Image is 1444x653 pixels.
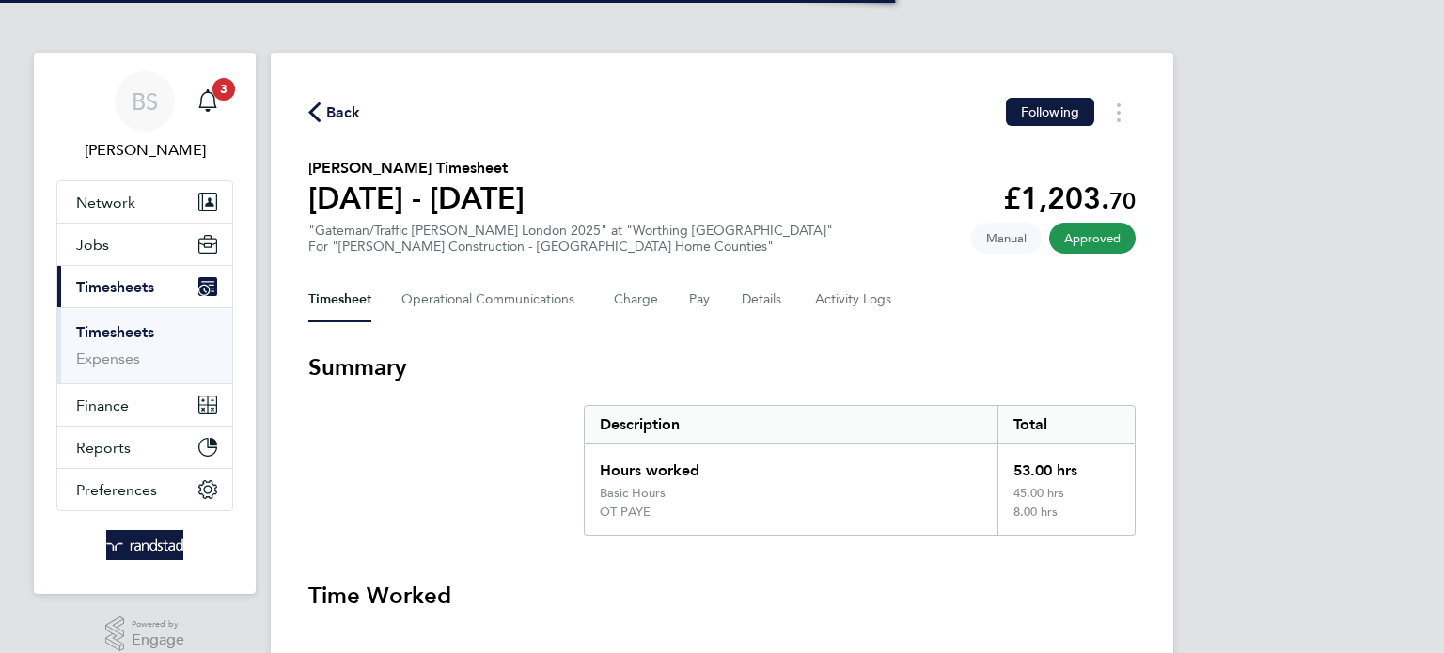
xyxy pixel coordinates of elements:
div: Total [997,406,1135,443]
div: 45.00 hrs [997,486,1135,505]
span: Powered by [132,616,184,632]
button: Timesheets [57,266,232,307]
button: Jobs [57,224,232,265]
button: Network [57,181,232,223]
button: Timesheet [308,277,371,322]
a: Expenses [76,350,140,367]
button: Details [742,277,785,322]
a: Go to home page [56,530,233,560]
a: 3 [189,71,227,132]
span: This timesheet has been approved. [1049,223,1136,254]
button: Finance [57,384,232,426]
h3: Summary [308,352,1136,382]
button: Pay [689,277,712,322]
div: Summary [584,405,1136,536]
div: Description [585,406,997,443]
span: Bradley Soan [56,139,233,162]
div: 8.00 hrs [997,505,1135,535]
div: 53.00 hrs [997,444,1135,486]
app-decimal: £1,203. [1003,180,1136,216]
button: Activity Logs [815,277,894,322]
button: Charge [614,277,659,322]
span: Engage [132,632,184,648]
span: Timesheets [76,278,154,296]
img: randstad-logo-retina.png [106,530,184,560]
button: Preferences [57,469,232,510]
button: Back [308,101,361,124]
button: Reports [57,427,232,468]
h1: [DATE] - [DATE] [308,179,525,217]
div: "Gateman/Traffic [PERSON_NAME] London 2025" at "Worthing [GEOGRAPHIC_DATA]" [308,223,833,255]
h2: [PERSON_NAME] Timesheet [308,157,525,179]
span: Jobs [76,236,109,254]
div: Hours worked [585,444,997,486]
a: Powered byEngage [105,616,185,652]
h3: Time Worked [308,581,1136,611]
button: Operational Communications [401,277,584,322]
span: Back [326,101,361,124]
div: For "[PERSON_NAME] Construction - [GEOGRAPHIC_DATA] Home Counties" [308,239,833,255]
a: Timesheets [76,323,154,341]
div: Basic Hours [600,486,666,501]
span: 3 [212,78,235,101]
span: BS [132,89,158,114]
div: Timesheets [57,307,232,383]
button: Following [1006,98,1094,126]
span: Network [76,194,135,211]
nav: Main navigation [34,53,256,594]
span: Following [1021,103,1079,120]
span: This timesheet was manually created. [971,223,1042,254]
button: Timesheets Menu [1102,98,1136,127]
span: Finance [76,396,129,414]
div: OT PAYE [600,505,651,520]
span: 70 [1109,187,1136,214]
a: BS[PERSON_NAME] [56,71,233,162]
span: Reports [76,439,131,457]
span: Preferences [76,481,157,499]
